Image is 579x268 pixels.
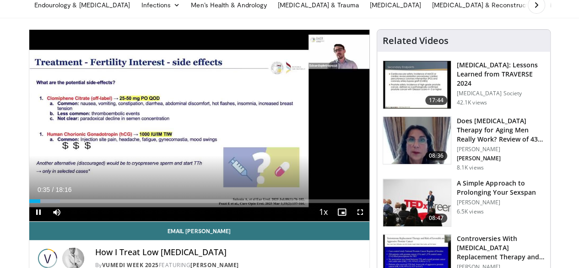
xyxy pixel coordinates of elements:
h3: Does [MEDICAL_DATA] Therapy for Aging Men Really Work? Review of 43 St… [457,116,545,144]
a: Email [PERSON_NAME] [29,222,369,240]
p: 8.1K views [457,164,484,171]
span: / [52,186,54,193]
a: 08:47 A Simple Approach to Prolonging Your Sexspan [PERSON_NAME] 6.5K views [383,179,545,227]
a: 08:36 Does [MEDICAL_DATA] Therapy for Aging Men Really Work? Review of 43 St… [PERSON_NAME] [PERS... [383,116,545,171]
button: Enable picture-in-picture mode [333,203,351,221]
p: [MEDICAL_DATA] Society [457,90,545,97]
span: 08:36 [425,151,447,160]
span: 17:44 [425,96,447,105]
h3: Controversies With [MEDICAL_DATA] Replacement Therapy and [MEDICAL_DATA] Can… [457,234,545,262]
video-js: Video Player [29,30,369,222]
img: 1317c62a-2f0d-4360-bee0-b1bff80fed3c.150x105_q85_crop-smart_upscale.jpg [383,61,451,109]
span: 08:47 [425,213,447,223]
button: Pause [29,203,48,221]
p: [PERSON_NAME] [457,199,545,206]
button: Playback Rate [314,203,333,221]
h4: How I Treat Low [MEDICAL_DATA] [95,247,362,257]
button: Mute [48,203,66,221]
span: 18:16 [55,186,71,193]
p: [PERSON_NAME] [457,155,545,162]
span: 0:35 [38,186,50,193]
img: 4d4bce34-7cbb-4531-8d0c-5308a71d9d6c.150x105_q85_crop-smart_upscale.jpg [383,117,451,164]
h3: [MEDICAL_DATA]: Lessons Learned from TRAVERSE 2024 [457,60,545,88]
p: [PERSON_NAME] [457,146,545,153]
div: Progress Bar [29,199,369,203]
img: c4bd4661-e278-4c34-863c-57c104f39734.150x105_q85_crop-smart_upscale.jpg [383,179,451,227]
p: 6.5K views [457,208,484,215]
h4: Related Videos [383,35,449,46]
p: 42.1K views [457,99,487,106]
a: 17:44 [MEDICAL_DATA]: Lessons Learned from TRAVERSE 2024 [MEDICAL_DATA] Society 42.1K views [383,60,545,109]
button: Fullscreen [351,203,369,221]
h3: A Simple Approach to Prolonging Your Sexspan [457,179,545,197]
